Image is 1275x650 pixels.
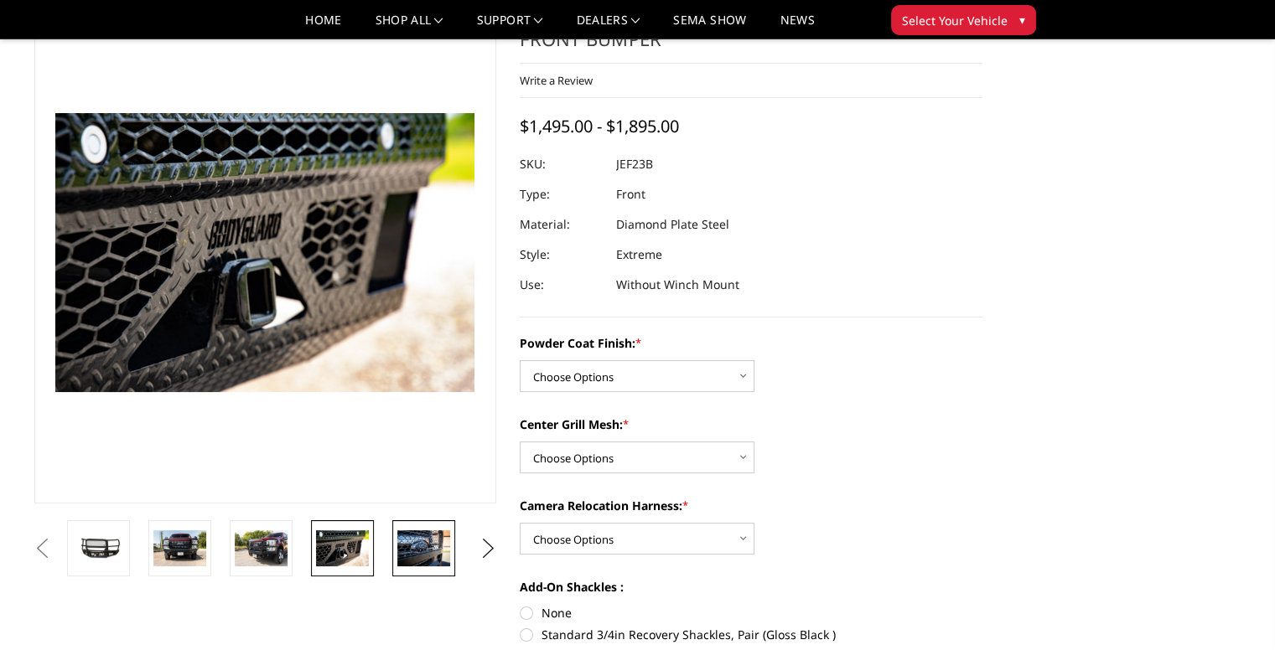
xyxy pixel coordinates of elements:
button: Previous [30,536,55,561]
iframe: Chat Widget [1191,570,1275,650]
img: 2023-2026 Ford F250-350 - FT Series - Extreme Front Bumper [235,530,288,565]
dd: Diamond Plate Steel [616,209,729,240]
dt: Style: [520,240,604,270]
dd: Without Winch Mount [616,270,739,300]
span: $1,495.00 - $1,895.00 [520,115,679,137]
dd: Extreme [616,240,662,270]
label: Standard 3/4in Recovery Shackles, Pair (Gloss Black ) [520,626,982,643]
dt: Use: [520,270,604,300]
dt: SKU: [520,149,604,179]
button: Select Your Vehicle [891,5,1036,35]
a: shop all [376,14,443,39]
dd: JEF23B [616,149,653,179]
label: Camera Relocation Harness: [520,497,982,514]
dt: Material: [520,209,604,240]
img: 2023-2026 Ford F250-350 - FT Series - Extreme Front Bumper [153,530,206,565]
label: None [520,604,982,622]
span: Select Your Vehicle [902,12,1008,29]
label: Powder Coat Finish: [520,334,982,352]
span: ▾ [1019,11,1025,28]
dd: Front [616,179,645,209]
a: Write a Review [520,73,593,88]
a: News [780,14,814,39]
a: Home [305,14,341,39]
img: 2023-2026 Ford F250-350 - FT Series - Extreme Front Bumper [397,530,450,565]
a: 2023-2026 Ford F250-350 - FT Series - Extreme Front Bumper [34,1,497,503]
button: Next [475,536,500,561]
label: Center Grill Mesh: [520,415,982,433]
label: Add-On Shackles : [520,578,982,596]
img: 2023-2026 Ford F250-350 - FT Series - Extreme Front Bumper [316,530,369,565]
dt: Type: [520,179,604,209]
a: Dealers [577,14,640,39]
a: SEMA Show [673,14,746,39]
a: Support [477,14,543,39]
